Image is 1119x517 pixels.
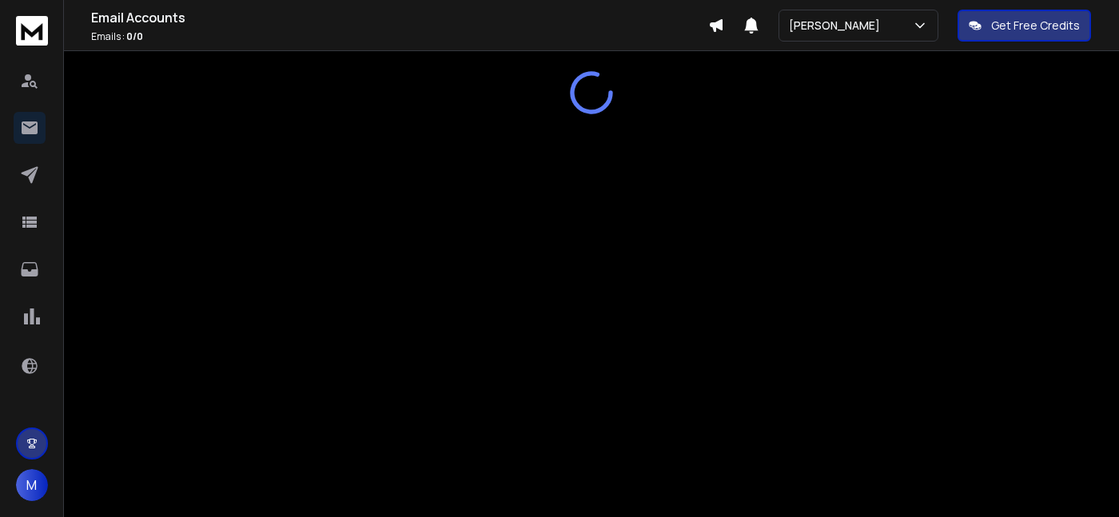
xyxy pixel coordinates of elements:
[16,469,48,501] button: M
[91,8,708,27] h1: Email Accounts
[789,18,886,34] p: [PERSON_NAME]
[958,10,1091,42] button: Get Free Credits
[16,16,48,46] img: logo
[991,18,1080,34] p: Get Free Credits
[126,30,143,43] span: 0 / 0
[91,30,708,43] p: Emails :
